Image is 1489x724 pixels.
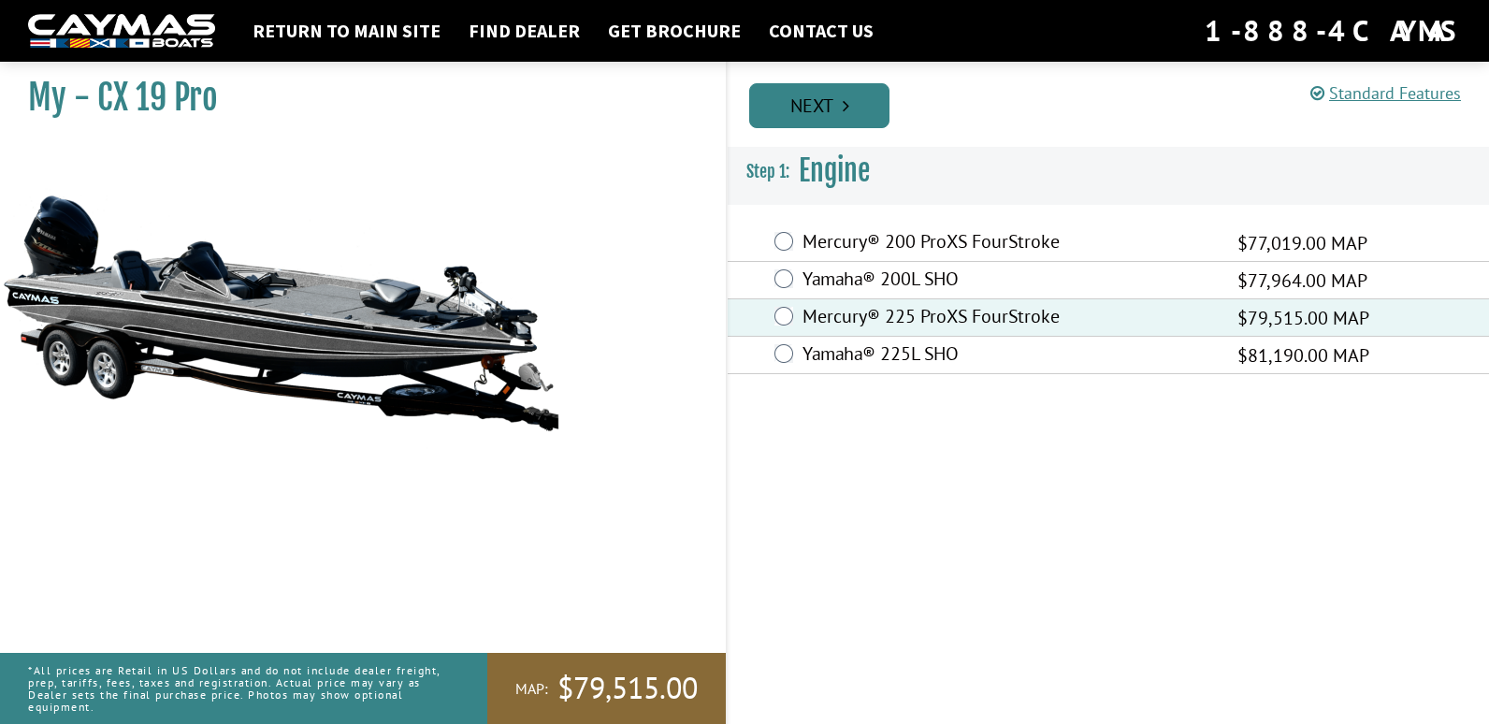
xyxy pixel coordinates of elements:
[599,19,750,43] a: Get Brochure
[802,305,1214,332] label: Mercury® 225 ProXS FourStroke
[28,77,679,119] h1: My - CX 19 Pro
[243,19,450,43] a: Return to main site
[28,655,445,723] p: *All prices are Retail in US Dollars and do not include dealer freight, prep, tariffs, fees, taxe...
[557,669,698,708] span: $79,515.00
[1237,267,1367,295] span: $77,964.00 MAP
[744,80,1489,128] ul: Pagination
[487,653,726,724] a: MAP:$79,515.00
[1237,229,1367,257] span: $77,019.00 MAP
[1237,304,1369,332] span: $79,515.00 MAP
[1310,82,1461,104] a: Standard Features
[459,19,589,43] a: Find Dealer
[728,137,1489,206] h3: Engine
[749,83,889,128] a: Next
[759,19,883,43] a: Contact Us
[802,230,1214,257] label: Mercury® 200 ProXS FourStroke
[802,342,1214,369] label: Yamaha® 225L SHO
[1237,341,1369,369] span: $81,190.00 MAP
[802,268,1214,295] label: Yamaha® 200L SHO
[1205,10,1461,51] div: 1-888-4CAYMAS
[515,679,548,699] span: MAP:
[28,14,215,49] img: white-logo-c9c8dbefe5ff5ceceb0f0178aa75bf4bb51f6bca0971e226c86eb53dfe498488.png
